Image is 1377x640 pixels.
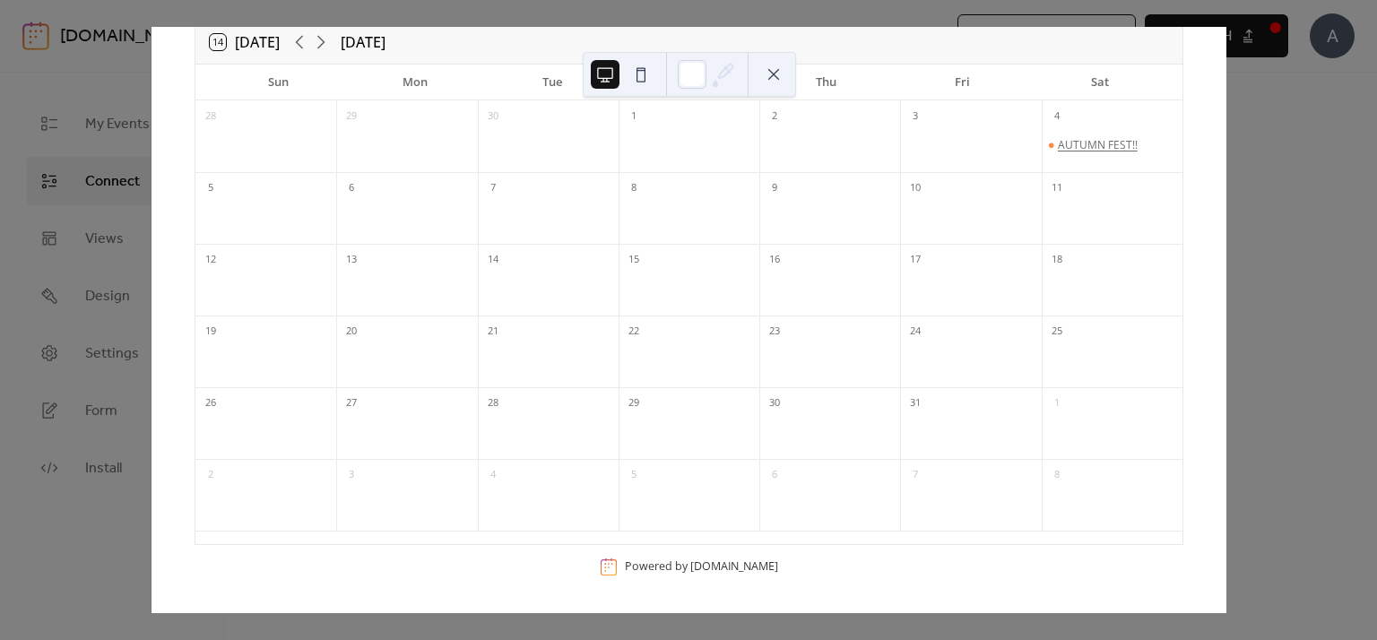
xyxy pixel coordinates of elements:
div: 15 [624,250,644,270]
div: Tue [483,65,620,100]
div: 5 [201,178,221,198]
div: 18 [1047,250,1067,270]
div: 11 [1047,178,1067,198]
div: 19 [201,322,221,342]
div: 28 [483,394,503,413]
div: 2 [201,465,221,485]
div: 5 [624,465,644,485]
div: 17 [905,250,925,270]
div: 7 [905,465,925,485]
div: Thu [758,65,895,100]
div: 16 [765,250,784,270]
div: 29 [624,394,644,413]
div: 9 [765,178,784,198]
div: 3 [342,465,361,485]
div: 30 [765,394,784,413]
div: AUTUMN FEST!! [1042,138,1182,152]
div: 1 [1047,394,1067,413]
div: 23 [765,322,784,342]
div: 26 [201,394,221,413]
div: 14 [483,250,503,270]
div: 21 [483,322,503,342]
div: 28 [201,107,221,126]
div: 22 [624,322,644,342]
div: 30 [483,107,503,126]
div: 3 [905,107,925,126]
div: AUTUMN FEST!! [1058,138,1138,152]
div: 25 [1047,322,1067,342]
div: 24 [905,322,925,342]
div: 6 [342,178,361,198]
div: Sun [210,65,347,100]
div: 13 [342,250,361,270]
div: 8 [624,178,644,198]
div: 1 [624,107,644,126]
div: 4 [1047,107,1067,126]
div: Powered by [625,558,778,574]
div: 20 [342,322,361,342]
div: 27 [342,394,361,413]
div: Mon [347,65,484,100]
div: 7 [483,178,503,198]
div: 4 [483,465,503,485]
a: [DOMAIN_NAME] [690,558,778,574]
div: 6 [765,465,784,485]
div: 31 [905,394,925,413]
div: Fri [895,65,1032,100]
div: 29 [342,107,361,126]
div: 2 [765,107,784,126]
div: 10 [905,178,925,198]
div: 12 [201,250,221,270]
div: 8 [1047,465,1067,485]
div: Sat [1031,65,1168,100]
